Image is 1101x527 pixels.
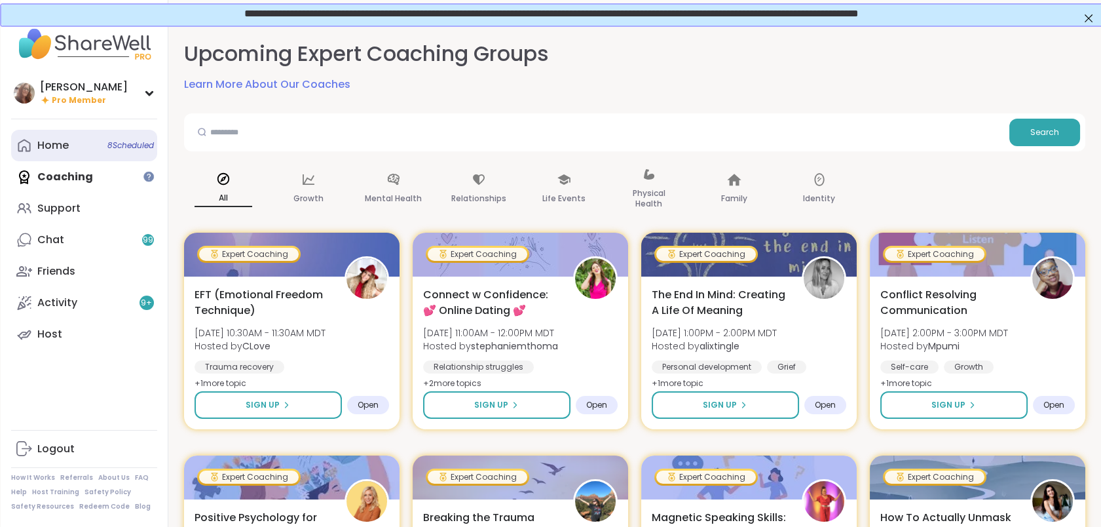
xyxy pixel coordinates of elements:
[37,264,75,279] div: Friends
[423,287,559,319] span: Connect w Confidence: 💕 Online Dating 💕
[880,391,1028,419] button: Sign Up
[542,191,586,206] p: Life Events
[880,287,1016,319] span: Conflict Resolving Communication
[575,481,616,522] img: beyondthebruise
[620,185,678,212] p: Physical Health
[37,233,64,247] div: Chat
[195,340,326,353] span: Hosted by
[195,190,252,207] p: All
[40,80,128,94] div: [PERSON_NAME]
[423,340,558,353] span: Hosted by
[1030,127,1059,138] span: Search
[11,287,157,319] a: Activity9+
[474,399,508,411] span: Sign Up
[11,319,157,350] a: Host
[428,471,527,484] div: Expert Coaching
[880,326,1008,340] span: [DATE] 2:00PM - 3:00PM MDT
[135,473,149,482] a: FAQ
[195,287,330,319] span: EFT (Emotional Freedom Technique)
[1009,119,1080,146] button: Search
[652,340,777,353] span: Hosted by
[471,340,558,353] b: stephaniemthoma
[358,400,379,410] span: Open
[60,473,93,482] a: Referrals
[293,191,324,206] p: Growth
[656,248,756,261] div: Expert Coaching
[14,83,35,104] img: dodi
[944,361,994,374] div: Growth
[365,191,422,206] p: Mental Health
[11,473,55,482] a: How It Works
[803,191,835,206] p: Identity
[703,399,737,411] span: Sign Up
[815,400,836,410] span: Open
[804,258,844,299] img: alixtingle
[11,193,157,224] a: Support
[656,471,756,484] div: Expert Coaching
[423,326,558,340] span: [DATE] 11:00AM - 12:00PM MDT
[931,399,965,411] span: Sign Up
[700,340,739,353] b: alixtingle
[721,191,747,206] p: Family
[143,171,154,182] iframe: Spotlight
[885,248,984,261] div: Expert Coaching
[242,340,271,353] b: CLove
[37,442,75,456] div: Logout
[346,258,387,299] img: CLove
[767,361,806,374] div: Grief
[84,488,131,497] a: Safety Policy
[195,361,284,374] div: Trauma recovery
[79,502,130,511] a: Redeem Code
[428,248,527,261] div: Expert Coaching
[346,481,387,522] img: draymee
[246,399,280,411] span: Sign Up
[32,488,79,497] a: Host Training
[37,296,77,310] div: Activity
[423,361,534,374] div: Relationship struggles
[11,256,157,287] a: Friends
[652,326,777,340] span: [DATE] 1:00PM - 2:00PM MDT
[199,471,299,484] div: Expert Coaching
[586,400,607,410] span: Open
[195,391,342,419] button: Sign Up
[107,140,154,151] span: 8 Scheduled
[880,361,939,374] div: Self-care
[37,327,62,342] div: Host
[652,287,787,319] span: The End In Mind: Creating A Life Of Meaning
[135,502,151,511] a: Blog
[928,340,960,353] b: Mpumi
[11,130,157,161] a: Home8Scheduled
[184,39,549,69] h2: Upcoming Expert Coaching Groups
[11,433,157,465] a: Logout
[11,21,157,67] img: ShareWell Nav Logo
[11,224,157,256] a: Chat99
[98,473,130,482] a: About Us
[423,391,570,419] button: Sign Up
[11,488,27,497] a: Help
[52,95,106,106] span: Pro Member
[195,326,326,340] span: [DATE] 10:30AM - 11:30AM MDT
[37,201,81,216] div: Support
[575,258,616,299] img: stephaniemthoma
[652,361,762,374] div: Personal development
[1043,400,1064,410] span: Open
[37,138,69,153] div: Home
[804,481,844,522] img: Lisa_LaCroix
[885,471,984,484] div: Expert Coaching
[880,340,1008,353] span: Hosted by
[141,298,152,309] span: 9 +
[11,502,74,511] a: Safety Resources
[1032,481,1073,522] img: elenacarr0ll
[143,235,153,246] span: 99
[652,391,799,419] button: Sign Up
[451,191,506,206] p: Relationships
[1032,258,1073,299] img: Mpumi
[184,77,350,92] a: Learn More About Our Coaches
[199,248,299,261] div: Expert Coaching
